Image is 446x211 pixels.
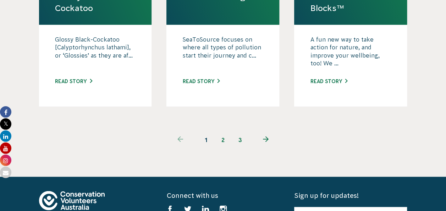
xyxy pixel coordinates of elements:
[232,131,249,148] a: 3
[182,36,263,71] p: SeaToSource focuses on where all types of pollution start their journey and c...
[182,79,220,84] a: Read story
[39,191,105,210] img: logo-footer.svg
[55,79,92,84] a: Read story
[310,36,391,71] p: A fun new way to take action for nature, and improve your wellbeing, too! We ...
[166,191,279,200] h5: Connect with us
[163,131,283,148] ul: Pagination
[215,131,232,148] a: 2
[55,36,136,71] p: Glossy Black-Cockatoo [Calyptorhynchus lathami], or ‘Glossies’ as they are af...
[310,79,347,84] a: Read story
[294,191,407,200] h5: Sign up for updates!
[249,131,283,148] a: Next page
[198,131,215,148] span: 1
